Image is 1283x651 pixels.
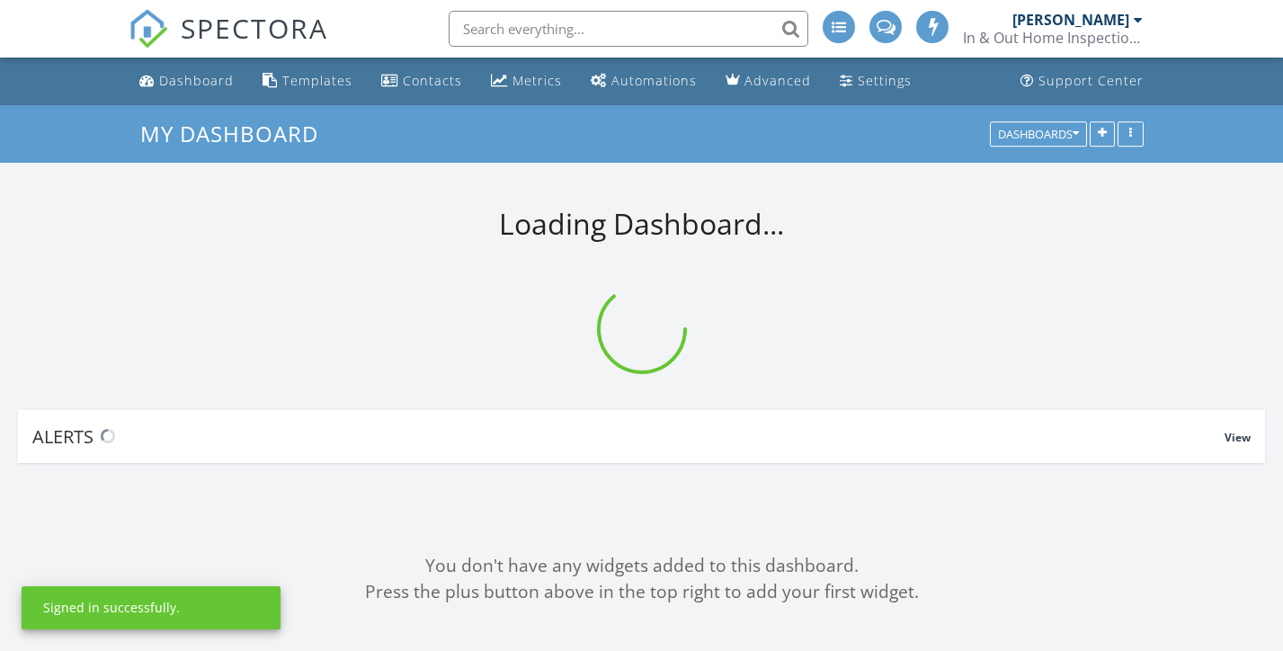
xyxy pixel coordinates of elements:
[858,72,912,89] div: Settings
[32,424,1225,449] div: Alerts
[374,65,469,98] a: Contacts
[584,65,704,98] a: Automations (Basic)
[963,29,1143,47] div: In & Out Home Inspections
[718,65,818,98] a: Advanced
[181,9,328,47] span: SPECTORA
[159,72,234,89] div: Dashboard
[132,65,241,98] a: Dashboard
[1038,72,1144,89] div: Support Center
[255,65,360,98] a: Templates
[129,9,168,49] img: The Best Home Inspection Software - Spectora
[18,553,1265,579] div: You don't have any widgets added to this dashboard.
[1012,11,1129,29] div: [PERSON_NAME]
[403,72,462,89] div: Contacts
[484,65,569,98] a: Metrics
[129,24,328,62] a: SPECTORA
[43,599,180,617] div: Signed in successfully.
[744,72,811,89] div: Advanced
[990,121,1087,147] button: Dashboards
[611,72,697,89] div: Automations
[140,119,334,148] a: My Dashboard
[18,579,1265,605] div: Press the plus button above in the top right to add your first widget.
[1225,430,1251,445] span: View
[998,128,1079,140] div: Dashboards
[1013,65,1151,98] a: Support Center
[512,72,562,89] div: Metrics
[449,11,808,47] input: Search everything...
[833,65,919,98] a: Settings
[282,72,352,89] div: Templates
